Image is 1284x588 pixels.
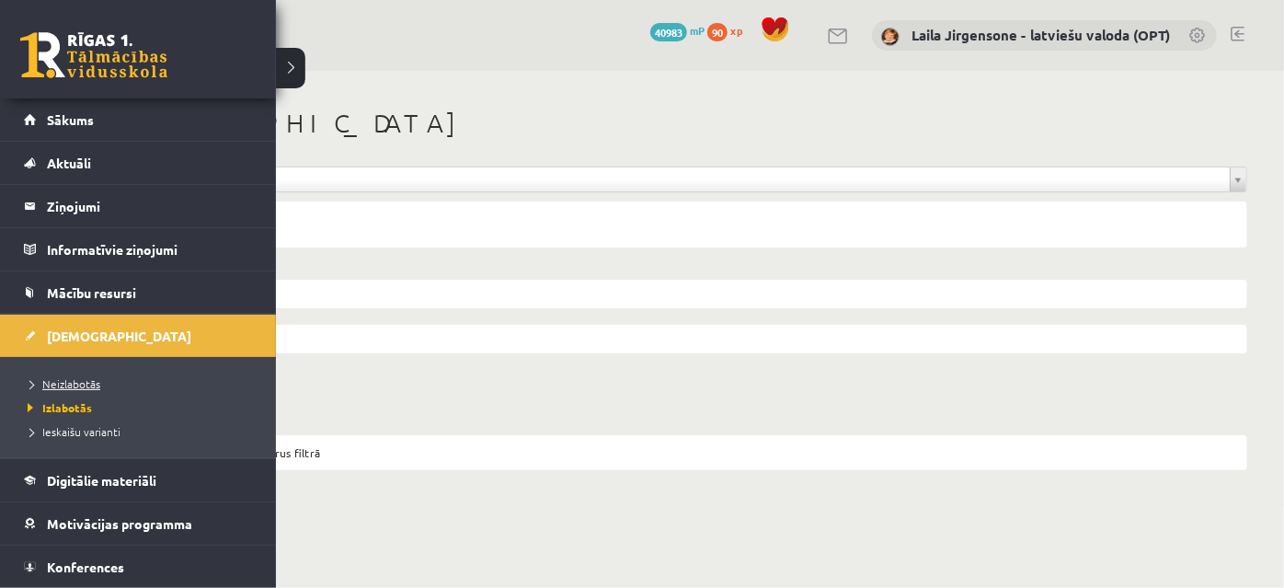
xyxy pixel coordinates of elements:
a: [DEMOGRAPHIC_DATA] [24,315,253,357]
span: Izlabotās [23,400,92,415]
span: Motivācijas programma [47,515,192,532]
span: Ieskaišu varianti [23,424,120,439]
span: Rādīt visas [119,167,1222,191]
a: Mācību resursi [24,271,253,314]
a: Konferences [24,546,253,588]
a: Izlabotās [23,399,258,416]
a: Motivācijas programma [24,502,253,545]
span: [DEMOGRAPHIC_DATA] [47,328,191,344]
img: Laila Jirgensone - latviešu valoda (OPT) [881,28,900,46]
a: Sākums [24,98,253,141]
a: Rīgas 1. Tālmācības vidusskola [20,32,167,78]
legend: Ziņojumi [47,185,253,227]
span: Mācību resursi [47,284,136,301]
div: Norādiet meklēšanas parametrus filtrā [120,444,1238,461]
a: Laila Jirgensone - latviešu valoda (OPT) [911,26,1170,44]
span: Neizlabotās [23,376,100,391]
a: Informatīvie ziņojumi [24,228,253,271]
a: Ieskaišu varianti [23,423,258,440]
legend: Informatīvie ziņojumi [47,228,253,271]
a: 90 xp [707,23,751,38]
a: Neizlabotās [23,375,258,392]
span: mP [690,23,705,38]
h1: [DEMOGRAPHIC_DATA] [110,108,1247,139]
span: 40983 [650,23,687,41]
a: Aktuāli [24,142,253,184]
a: Digitālie materiāli [24,459,253,502]
a: 40983 mP [650,23,705,38]
span: 90 [707,23,728,41]
a: Ziņojumi [24,185,253,227]
span: Aktuāli [47,155,91,171]
span: Digitālie materiāli [47,472,156,489]
span: Konferences [47,559,124,575]
span: xp [730,23,742,38]
span: Sākums [47,111,94,128]
a: Rādīt visas [111,167,1246,191]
